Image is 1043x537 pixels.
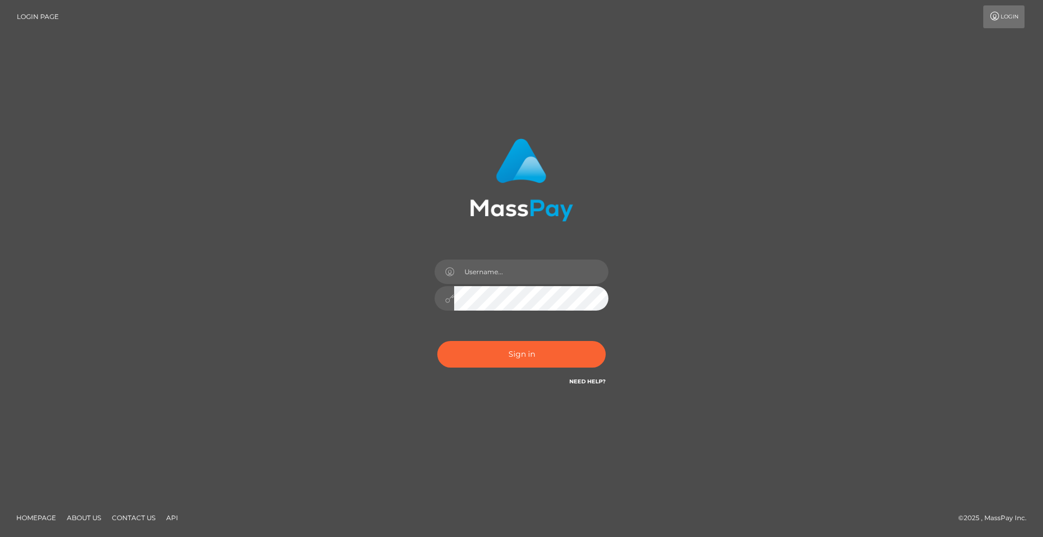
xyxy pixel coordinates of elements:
a: Homepage [12,509,60,526]
a: Login Page [17,5,59,28]
a: Contact Us [108,509,160,526]
img: MassPay Login [470,138,573,222]
a: API [162,509,183,526]
a: About Us [62,509,105,526]
button: Sign in [437,341,606,368]
div: © 2025 , MassPay Inc. [958,512,1035,524]
a: Login [983,5,1025,28]
a: Need Help? [569,378,606,385]
input: Username... [454,260,608,284]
